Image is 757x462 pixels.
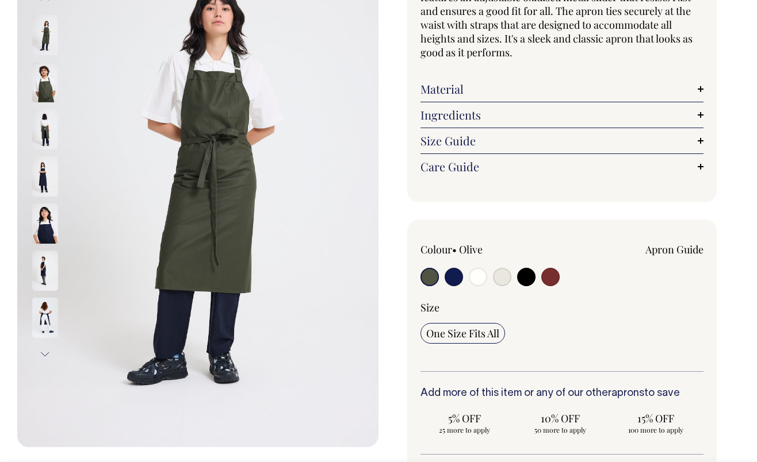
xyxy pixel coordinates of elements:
img: dark-navy [32,203,58,244]
input: One Size Fits All [420,323,505,344]
img: dark-navy [32,298,58,338]
div: Size [420,301,704,314]
h6: Add more of this item or any of our other to save [420,388,704,399]
img: olive [32,15,58,55]
span: 50 more to apply [522,425,599,434]
span: 100 more to apply [617,425,694,434]
input: 5% OFF 25 more to apply [420,408,509,438]
button: Next [36,341,53,367]
img: olive [32,62,58,102]
div: Colour [420,242,534,256]
img: dark-navy [32,156,58,197]
a: Material [420,82,704,96]
input: 10% OFF 50 more to apply [516,408,605,438]
span: 10% OFF [522,411,599,425]
img: olive [32,109,58,149]
img: dark-navy [32,251,58,291]
label: Olive [459,242,483,256]
input: 15% OFF 100 more to apply [611,408,700,438]
a: Apron Guide [645,242,704,256]
span: One Size Fits All [426,326,499,340]
span: 15% OFF [617,411,694,425]
a: Ingredients [420,108,704,122]
a: Care Guide [420,160,704,174]
span: • [452,242,457,256]
span: 5% OFF [426,411,503,425]
a: aprons [611,388,644,398]
a: Size Guide [420,134,704,148]
span: 25 more to apply [426,425,503,434]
